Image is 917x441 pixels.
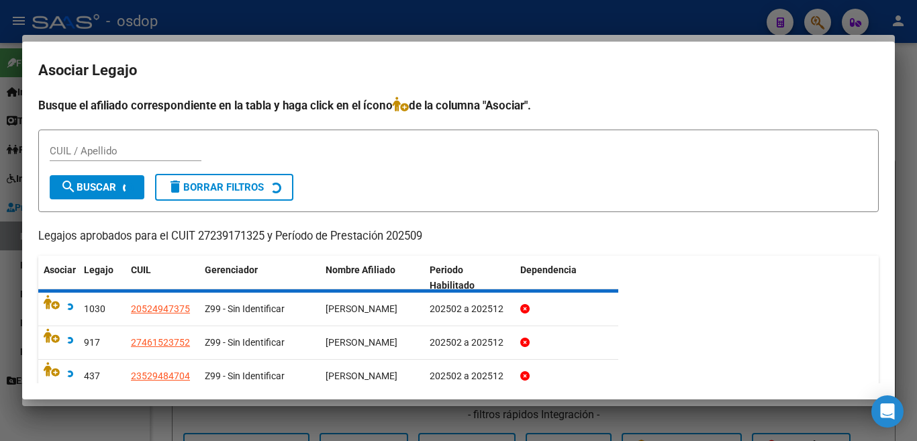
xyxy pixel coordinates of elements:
span: Z99 - Sin Identificar [205,337,285,348]
span: 20524947375 [131,303,190,314]
datatable-header-cell: CUIL [126,256,199,300]
datatable-header-cell: Asociar [38,256,79,300]
div: 202502 a 202512 [430,301,510,317]
span: CAIMER GODOY GIANELLA LUZ [326,337,397,348]
span: Nombre Afiliado [326,264,395,275]
span: Asociar [44,264,76,275]
span: 23529484704 [131,371,190,381]
span: Periodo Habilitado [430,264,475,291]
mat-icon: delete [167,179,183,195]
span: SOSA ORTEGA FELIPE [326,303,397,314]
span: Gerenciador [205,264,258,275]
span: Z99 - Sin Identificar [205,303,285,314]
div: 202502 a 202512 [430,335,510,350]
h2: Asociar Legajo [38,58,879,83]
span: 437 [84,371,100,381]
datatable-header-cell: Legajo [79,256,126,300]
p: Legajos aprobados para el CUIT 27239171325 y Período de Prestación 202509 [38,228,879,245]
datatable-header-cell: Nombre Afiliado [320,256,424,300]
datatable-header-cell: Periodo Habilitado [424,256,515,300]
button: Buscar [50,175,144,199]
span: Z99 - Sin Identificar [205,371,285,381]
span: Borrar Filtros [167,181,264,193]
span: 917 [84,337,100,348]
span: CUIL [131,264,151,275]
span: Buscar [60,181,116,193]
span: Dependencia [520,264,577,275]
span: 27461523752 [131,337,190,348]
div: 202502 a 202512 [430,369,510,384]
datatable-header-cell: Dependencia [515,256,619,300]
button: Borrar Filtros [155,174,293,201]
datatable-header-cell: Gerenciador [199,256,320,300]
span: Legajo [84,264,113,275]
div: Open Intercom Messenger [871,395,904,428]
mat-icon: search [60,179,77,195]
span: MICHELOUD ANITA [326,371,397,381]
h4: Busque el afiliado correspondiente en la tabla y haga click en el ícono de la columna "Asociar". [38,97,879,114]
span: 1030 [84,303,105,314]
